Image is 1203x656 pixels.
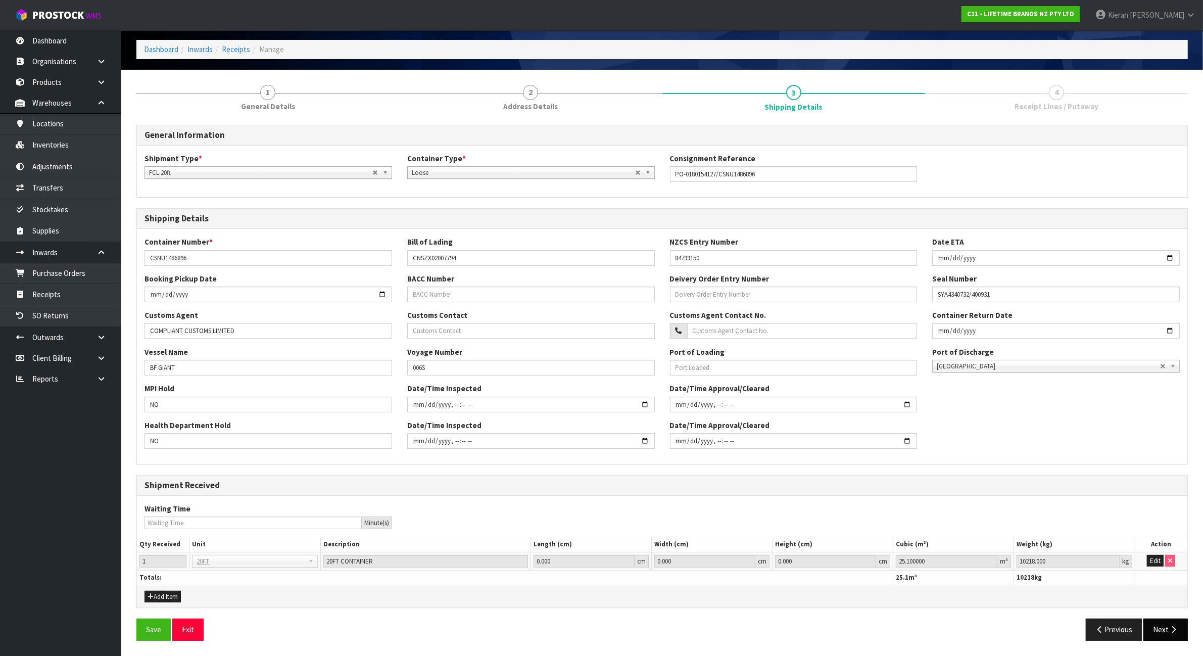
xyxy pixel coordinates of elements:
th: Height (cm) [773,537,893,552]
th: m³ [893,570,1014,585]
h3: Shipping Details [145,214,1180,223]
input: Container Number [145,250,392,266]
label: Date ETA [932,237,964,247]
label: NZCS Entry Number [670,237,739,247]
th: Description [321,537,531,552]
input: Health Department Hold [145,433,392,449]
label: Container Number [145,237,213,247]
button: Exit [172,619,204,640]
span: General Details [241,101,295,112]
label: Bill of Lading [407,237,453,247]
span: Receipt Lines / Putaway [1015,101,1098,112]
span: 10218 [1017,573,1034,582]
span: Loose [412,167,635,179]
label: Date/Time Inspected [407,420,482,431]
h3: Shipment Received [145,481,1180,490]
div: cm [635,555,649,568]
th: Qty Received [137,537,189,552]
input: Weight [1017,555,1120,568]
small: WMS [86,11,102,21]
div: cm [755,555,769,568]
label: Health Department Hold [145,420,231,431]
th: Cubic (m³) [893,537,1014,552]
input: Date/Time Inspected [670,433,918,449]
input: Vessel Name [145,360,392,376]
input: Cont. Bookin Date [145,287,392,302]
input: BACC Number [407,287,655,302]
label: Consignment Reference [670,153,756,164]
th: kg [1014,570,1135,585]
input: Date/Time Inspected [670,397,918,412]
input: Length [534,555,635,568]
input: Qty Received [139,555,186,568]
label: Shipment Type [145,153,202,164]
input: Date/Time Inspected [407,397,655,412]
input: Waiting Time [145,517,362,529]
label: Booking Pickup Date [145,273,217,284]
span: [GEOGRAPHIC_DATA] [937,360,1160,372]
label: Date/Time Approval/Cleared [670,383,770,394]
span: Address Details [503,101,558,112]
div: Minute(s) [362,517,392,529]
a: Dashboard [144,44,178,54]
input: Height [775,555,876,568]
button: Add Item [145,591,181,603]
label: Date/Time Approval/Cleared [670,420,770,431]
th: Length (cm) [531,537,652,552]
th: Width (cm) [652,537,773,552]
th: Totals: [137,570,893,585]
span: 3 [786,85,801,100]
span: 25.1 [896,573,908,582]
button: Previous [1086,619,1142,640]
img: cube-alt.png [15,9,28,21]
label: Container Type [407,153,466,164]
label: Container Return Date [932,310,1013,320]
div: cm [876,555,890,568]
span: Kieran [1108,10,1128,20]
input: Customs Agent Contact No. [687,323,918,339]
label: Seal Number [932,273,977,284]
label: MPI Hold [145,383,174,394]
label: Customs Agent Contact No. [670,310,766,320]
a: Inwards [187,44,213,54]
span: 20FT [197,555,304,568]
span: Shipping Details [136,117,1188,648]
input: Date/Time Inspected [407,433,655,449]
span: [PERSON_NAME] [1130,10,1184,20]
label: Date/Time Inspected [407,383,482,394]
input: Width [654,555,755,568]
span: Shipping Details [765,102,823,112]
label: Customs Agent [145,310,198,320]
th: Unit [189,537,321,552]
input: Deivery Order Entry Number [670,287,918,302]
th: Action [1135,537,1187,552]
label: Vessel Name [145,347,188,357]
span: 4 [1049,85,1064,100]
label: Deivery Order Entry Number [670,273,769,284]
label: BACC Number [407,273,454,284]
a: C11 - LIFETIME BRANDS NZ PTY LTD [961,6,1080,22]
strong: C11 - LIFETIME BRANDS NZ PTY LTD [967,10,1074,18]
input: MPI Hold [145,397,392,412]
input: Container Return Date [932,323,1180,339]
span: ProStock [32,9,84,22]
input: Voyage Number [407,360,655,376]
button: Edit [1147,555,1164,567]
div: kg [1120,555,1132,568]
span: 2 [523,85,538,100]
label: Port of Discharge [932,347,994,357]
h3: General Information [145,130,1180,140]
label: Customs Contact [407,310,467,320]
input: Bill of Lading [407,250,655,266]
div: m³ [997,555,1011,568]
label: Port of Loading [670,347,725,357]
input: Customs Contact [407,323,655,339]
input: Customs Agent [145,323,392,339]
input: Entry Number [670,250,918,266]
button: Next [1143,619,1188,640]
span: 1 [260,85,275,100]
input: Port Loaded [670,360,918,376]
label: Waiting Time [145,503,190,514]
a: Receipts [222,44,250,54]
input: Description [323,555,528,568]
